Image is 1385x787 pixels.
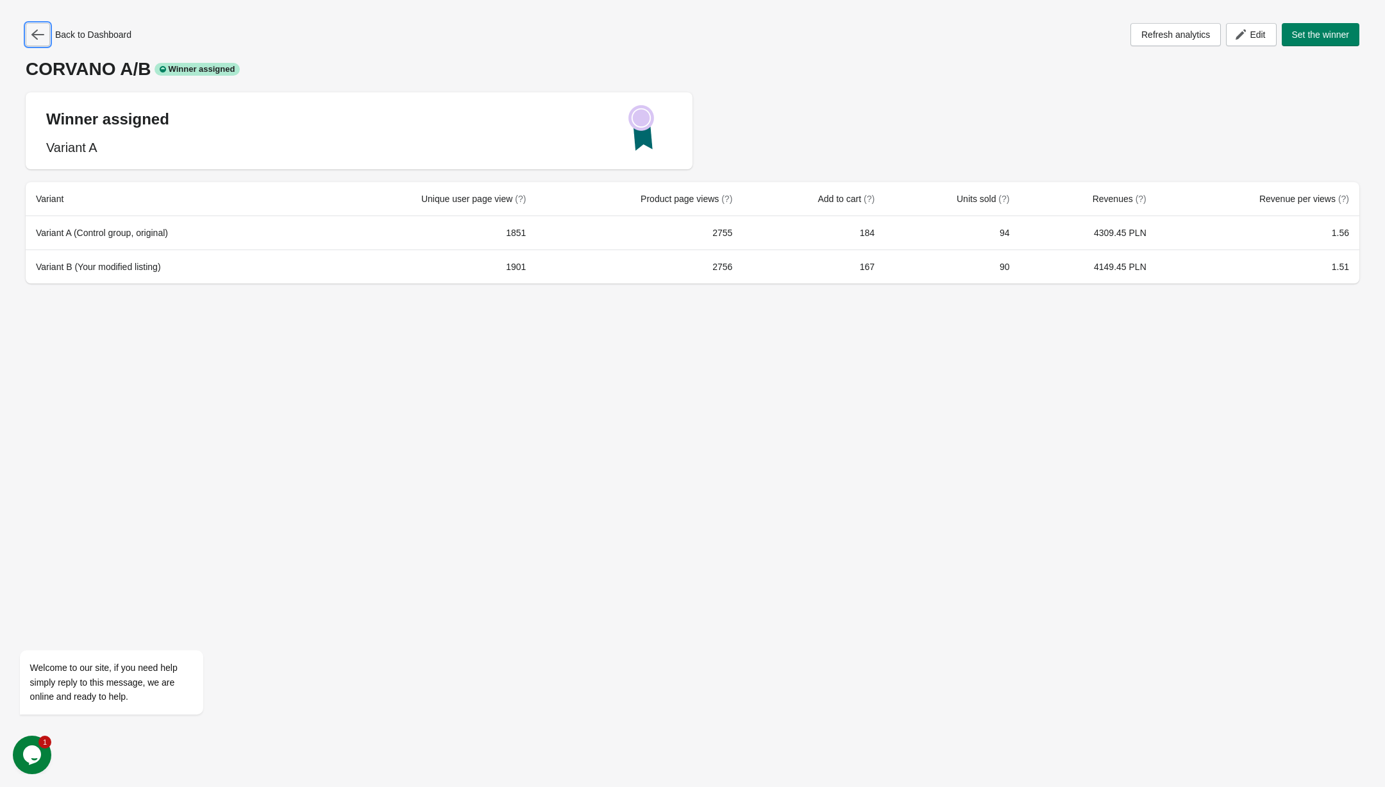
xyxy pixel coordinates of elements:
span: (?) [1338,194,1349,204]
td: 1.51 [1157,250,1359,283]
div: Winner assigned [155,63,240,76]
td: 1.56 [1157,216,1359,250]
td: 184 [743,216,885,250]
span: Revenues [1093,194,1146,204]
td: 4149.45 PLN [1020,250,1156,283]
span: Set the winner [1292,30,1350,40]
span: Units sold [957,194,1009,204]
span: Add to cart [818,194,875,204]
div: Back to Dashboard [26,23,131,46]
td: 2756 [536,250,743,283]
td: 90 [885,250,1020,283]
td: 4309.45 PLN [1020,216,1156,250]
iframe: chat widget [13,736,54,774]
td: 1851 [306,216,536,250]
span: (?) [515,194,526,204]
span: Unique user page view [421,194,526,204]
div: Variant B (Your modified listing) [36,260,296,273]
span: (?) [721,194,732,204]
td: 167 [743,250,885,283]
span: (?) [998,194,1009,204]
span: (?) [1136,194,1146,204]
button: Set the winner [1282,23,1360,46]
div: CORVANO A/B [26,59,1359,80]
span: Variant A [46,140,97,155]
span: (?) [864,194,875,204]
td: 1901 [306,250,536,283]
td: 94 [885,216,1020,250]
span: Revenue per views [1259,194,1349,204]
span: Edit [1250,30,1265,40]
iframe: chat widget [13,534,244,729]
td: 2755 [536,216,743,250]
button: Refresh analytics [1130,23,1221,46]
div: Variant A (Control group, original) [36,226,296,239]
span: Product page views [641,194,732,204]
strong: Winner assigned [46,110,169,128]
img: Winner [628,105,654,151]
th: Variant [26,182,306,216]
span: Refresh analytics [1141,30,1210,40]
button: Edit [1226,23,1276,46]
